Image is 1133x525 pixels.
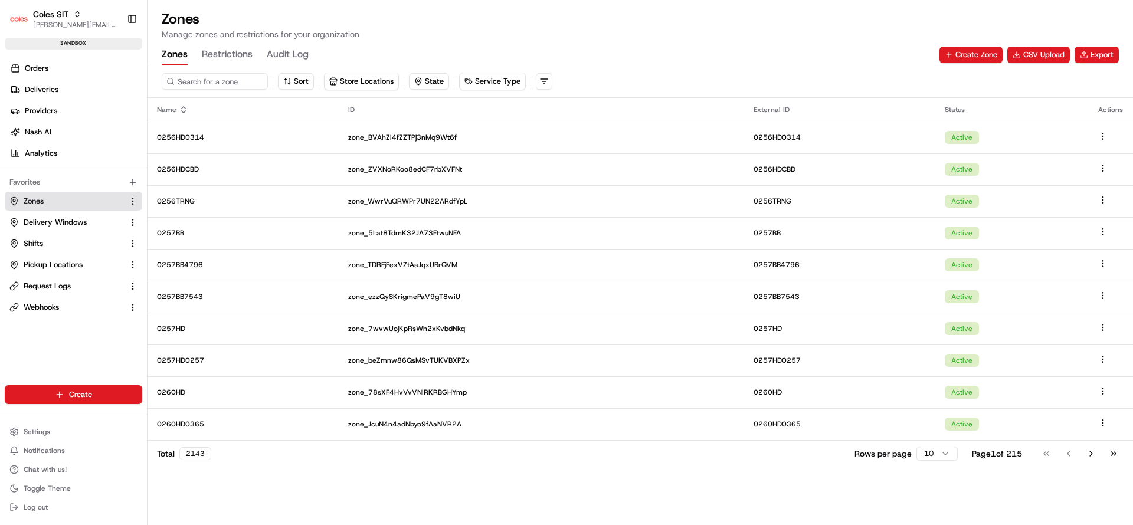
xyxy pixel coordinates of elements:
[754,260,926,270] p: 0257BB4796
[754,228,926,238] p: 0257BB
[945,290,979,303] div: Active
[24,446,65,455] span: Notifications
[5,123,147,142] a: Nash AI
[754,196,926,206] p: 0256TRNG
[945,131,979,144] div: Active
[9,217,123,228] a: Delivery Windows
[945,386,979,399] div: Active
[201,116,215,130] button: Start new chat
[5,59,147,78] a: Orders
[278,73,314,90] button: Sort
[348,165,735,174] p: zone_ZVXNoRKoo8edCF7rbXVFNt
[40,113,194,124] div: Start new chat
[754,324,926,333] p: 0257HD
[939,47,1003,63] button: Create Zone
[348,356,735,365] p: zone_beZmnw86QsMSvTUKVBXPZx
[1007,47,1070,63] a: CSV Upload
[69,389,92,400] span: Create
[348,133,735,142] p: zone_BVAhZi4fZZTPj3nMq9Wt6f
[5,38,142,50] div: sandbox
[83,199,143,209] a: Powered byPylon
[9,260,123,270] a: Pickup Locations
[157,105,329,114] div: Name
[5,144,147,163] a: Analytics
[972,448,1022,460] div: Page 1 of 215
[5,499,142,516] button: Log out
[112,171,189,183] span: API Documentation
[945,195,979,208] div: Active
[5,442,142,459] button: Notifications
[754,105,926,114] div: External ID
[348,196,735,206] p: zone_WwrVuQRWPr7UN22ARdfYpL
[5,5,122,33] button: Coles SITColes SIT[PERSON_NAME][EMAIL_ADDRESS][DOMAIN_NAME]
[157,228,329,238] p: 0257BB
[5,173,142,192] div: Favorites
[157,196,329,206] p: 0256TRNG
[5,277,142,296] button: Request Logs
[460,73,525,90] button: Service Type
[33,20,117,29] span: [PERSON_NAME][EMAIL_ADDRESS][DOMAIN_NAME]
[348,292,735,301] p: zone_ezzQySKrigmePaV9gT8wiU
[5,424,142,440] button: Settings
[754,419,926,429] p: 0260HD0365
[12,12,35,35] img: Nash
[40,124,149,134] div: We're available if you need us!
[9,281,123,291] a: Request Logs
[5,213,142,232] button: Delivery Windows
[945,105,1079,114] div: Status
[5,385,142,404] button: Create
[5,298,142,317] button: Webhooks
[12,47,215,66] p: Welcome 👋
[162,9,1119,28] h1: Zones
[33,8,68,20] span: Coles SIT
[24,281,71,291] span: Request Logs
[945,227,979,239] div: Active
[157,324,329,333] p: 0257HD
[157,165,329,174] p: 0256HDCBD
[348,228,735,238] p: zone_5Lat8TdmK32JA73FtwuNFA
[157,260,329,270] p: 0257BB4796
[945,163,979,176] div: Active
[5,234,142,253] button: Shifts
[25,127,51,137] span: Nash AI
[754,388,926,397] p: 0260HD
[348,419,735,429] p: zone_JcuN4n4adNbyo9fAaNVR2A
[854,448,912,460] p: Rows per page
[24,302,59,313] span: Webhooks
[24,171,90,183] span: Knowledge Base
[5,80,147,99] a: Deliveries
[324,73,399,90] button: Store Locations
[9,302,123,313] a: Webhooks
[9,238,123,249] a: Shifts
[348,324,735,333] p: zone_7wvwUojKpRsWh2xKvbdNkq
[325,73,398,90] button: Store Locations
[945,322,979,335] div: Active
[348,105,735,114] div: ID
[945,418,979,431] div: Active
[5,101,147,120] a: Providers
[157,356,329,365] p: 0257HD0257
[5,480,142,497] button: Toggle Theme
[5,461,142,478] button: Chat with us!
[754,133,926,142] p: 0256HD0314
[754,165,926,174] p: 0256HDCBD
[25,63,48,74] span: Orders
[162,73,268,90] input: Search for a zone
[7,166,95,188] a: 📗Knowledge Base
[24,238,43,249] span: Shifts
[179,447,211,460] div: 2143
[202,45,253,65] button: Restrictions
[24,503,48,512] span: Log out
[12,172,21,182] div: 📗
[24,484,71,493] span: Toggle Theme
[24,465,67,474] span: Chat with us!
[754,292,926,301] p: 0257BB7543
[24,217,87,228] span: Delivery Windows
[945,354,979,367] div: Active
[31,76,195,88] input: Clear
[945,258,979,271] div: Active
[25,84,58,95] span: Deliveries
[5,255,142,274] button: Pickup Locations
[409,73,449,90] button: State
[24,260,83,270] span: Pickup Locations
